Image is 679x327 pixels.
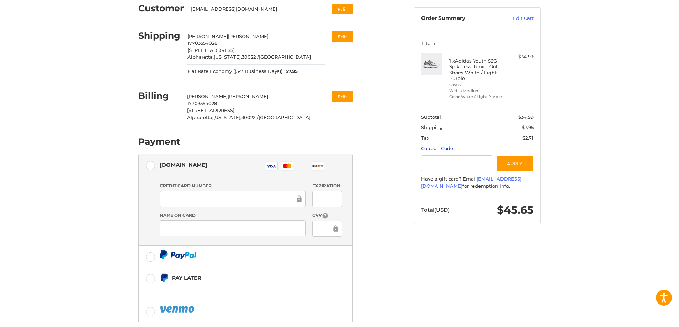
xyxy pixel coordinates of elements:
[496,155,534,171] button: Apply
[522,124,534,130] span: $7.95
[187,114,213,120] span: Alpharetta,
[160,273,169,282] img: Pay Later icon
[160,305,196,314] img: PayPal icon
[228,93,268,99] span: [PERSON_NAME]
[421,41,534,46] h3: 1 Item
[172,272,308,284] div: Pay Later
[160,159,207,171] div: [DOMAIN_NAME]
[160,183,306,189] label: Credit Card Number
[505,53,534,60] div: $34.99
[138,90,180,101] h2: Billing
[187,33,228,39] span: [PERSON_NAME]
[187,47,235,53] span: [STREET_ADDRESS]
[187,101,217,106] span: 17703554028
[421,135,429,141] span: Tax
[332,91,353,102] button: Edit
[620,308,679,327] iframe: Google Customer Reviews
[160,285,308,291] iframe: PayPal Message 1
[421,124,443,130] span: Shipping
[421,155,493,171] input: Gift Certificate or Coupon Code
[332,31,353,42] button: Edit
[242,114,259,120] span: 30022 /
[518,114,534,120] span: $34.99
[498,15,534,22] a: Edit Cart
[259,54,311,60] span: [GEOGRAPHIC_DATA]
[421,145,453,151] a: Coupon Code
[449,88,504,94] li: Width Medium
[187,93,228,99] span: [PERSON_NAME]
[421,207,450,213] span: Total (USD)
[522,135,534,141] span: $2.71
[228,33,269,39] span: [PERSON_NAME]
[282,68,298,75] span: $7.95
[160,212,306,219] label: Name on Card
[259,114,311,120] span: [GEOGRAPHIC_DATA]
[449,82,504,88] li: Size 6
[187,68,282,75] span: Flat Rate Economy ((5-7 Business Days))
[421,176,534,189] div: Have a gift card? Email for redemption info.
[449,94,504,100] li: Color White / Light Purple
[213,114,242,120] span: [US_STATE],
[187,54,214,60] span: Alpharetta,
[312,183,342,189] label: Expiration
[138,3,184,14] h2: Customer
[187,107,234,113] span: [STREET_ADDRESS]
[138,136,180,147] h2: Payment
[214,54,242,60] span: [US_STATE],
[160,250,197,259] img: PayPal icon
[497,203,534,216] span: $45.65
[421,15,498,22] h3: Order Summary
[421,114,441,120] span: Subtotal
[138,30,180,41] h2: Shipping
[449,58,504,81] h4: 1 x Adidas Youth S2G Spikeless Junior Golf Shoes White / Light Purple
[421,176,521,189] a: [EMAIL_ADDRESS][DOMAIN_NAME]
[312,212,342,219] label: CVV
[332,4,353,14] button: Edit
[187,40,217,46] span: 17703554028
[191,6,319,13] div: [EMAIL_ADDRESS][DOMAIN_NAME]
[242,54,259,60] span: 30022 /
